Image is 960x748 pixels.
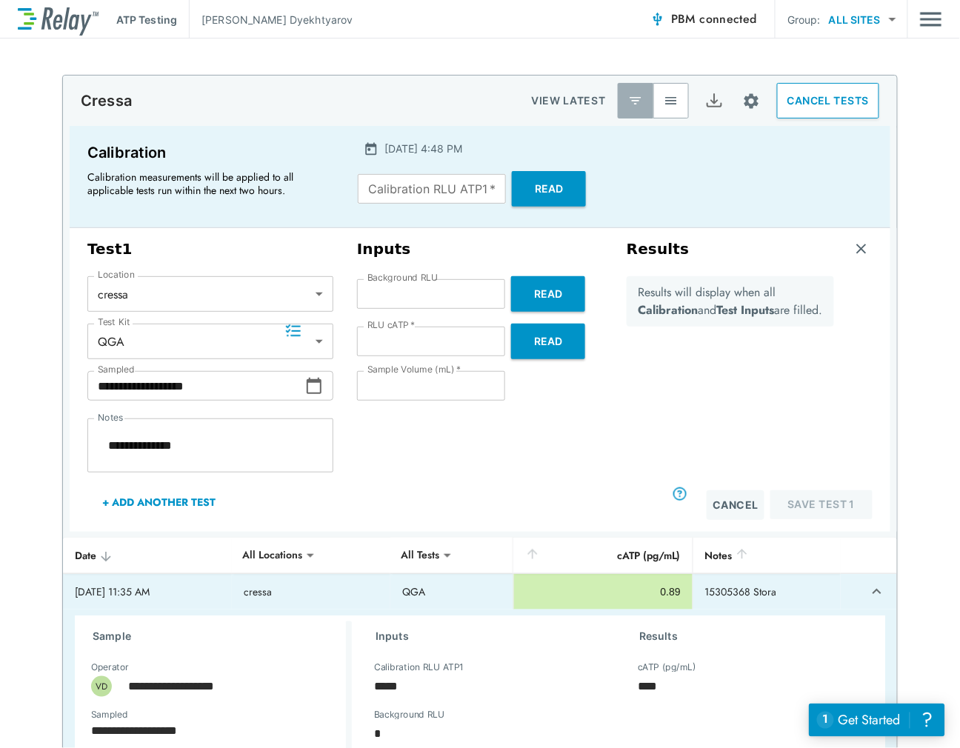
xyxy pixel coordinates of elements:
div: All Tests [390,541,450,570]
button: Cancel [707,490,764,520]
b: Calibration [639,301,699,318]
img: Remove [854,241,869,256]
button: Read [512,171,586,207]
h3: Inputs [357,240,603,258]
h3: Sample [93,627,346,645]
img: Settings Icon [742,92,761,110]
div: [DATE] 11:35 AM [75,584,220,599]
p: Results will display when all and are filled. [639,284,823,319]
p: Cressa [81,92,132,110]
button: Read [511,276,585,312]
button: Read [511,324,585,359]
p: [PERSON_NAME] Dyekhtyarov [201,12,353,27]
p: ATP Testing [116,12,177,27]
label: Test Kit [98,317,130,327]
img: LuminUltra Relay [18,4,99,36]
td: 15305368 Stora [693,574,841,610]
p: Calibration measurements will be applied to all applicable tests run within the next two hours. [87,170,324,197]
h3: Results [627,240,690,258]
img: Calender Icon [364,141,379,156]
label: Sample Volume (mL) [367,364,461,375]
p: Group: [787,12,821,27]
input: Choose date, selected date is Oct 14, 2025 [81,716,321,746]
h3: Test 1 [87,240,333,258]
button: CANCEL TESTS [777,83,879,118]
div: VD [91,676,112,697]
button: Export [696,83,732,118]
span: PBM [671,9,757,30]
label: RLU cATP [367,320,416,330]
label: Notes [98,413,123,423]
label: Background RLU [374,709,444,720]
div: Notes [705,547,830,564]
img: View All [664,93,679,108]
p: Calibration [87,141,331,164]
label: Operator [91,662,129,672]
div: QGA [87,327,333,356]
th: Date [63,538,232,574]
div: 0.89 [526,584,681,599]
td: cressa [232,574,390,610]
img: Connected Icon [650,12,665,27]
b: Test Inputs [717,301,775,318]
label: cATP (pg/mL) [638,662,696,672]
input: Choose date, selected date is Oct 14, 2025 [87,371,305,401]
button: Main menu [920,5,942,33]
label: Background RLU [367,273,438,283]
label: Sampled [98,364,135,375]
label: Calibration RLU ATP1 [374,662,464,672]
img: Latest [628,93,643,108]
h3: Inputs [376,627,604,645]
button: PBM connected [644,4,763,34]
img: Export Icon [705,92,724,110]
button: expand row [864,579,890,604]
span: connected [700,10,758,27]
div: cATP (pg/mL) [525,547,681,564]
div: All Locations [232,541,313,570]
label: Location [98,270,135,280]
p: [DATE] 4:48 PM [384,141,462,156]
button: + Add Another Test [87,484,230,520]
p: VIEW LATEST [531,92,606,110]
h3: Results [639,627,867,645]
label: Sampled [91,709,128,720]
iframe: Resource center [809,704,945,737]
td: QGA [390,574,513,610]
div: cressa [87,279,333,309]
button: Site setup [732,81,771,121]
img: Drawer Icon [920,5,942,33]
